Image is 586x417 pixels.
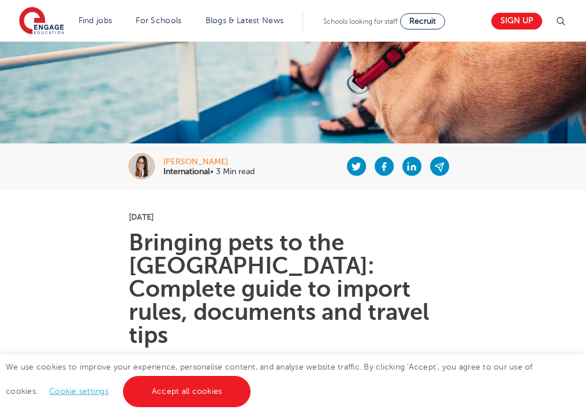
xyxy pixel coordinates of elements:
a: Recruit [400,13,445,29]
a: Cookie settings [49,387,109,396]
div: [PERSON_NAME] [163,158,255,166]
a: Sign up [491,13,542,29]
span: We use cookies to improve your experience, personalise content, and analyse website traffic. By c... [6,363,533,396]
a: Accept all cookies [123,376,251,407]
p: • 3 Min read [163,168,255,176]
a: Find jobs [79,16,113,25]
a: Blogs & Latest News [206,16,284,25]
img: Engage Education [19,7,64,36]
h1: Bringing pets to the [GEOGRAPHIC_DATA]: Complete guide to import rules, documents and travel tips [129,231,458,347]
p: [DATE] [129,213,458,221]
b: International [163,167,210,176]
a: For Schools [136,16,181,25]
span: Recruit [409,17,436,25]
span: Schools looking for staff [323,17,398,25]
